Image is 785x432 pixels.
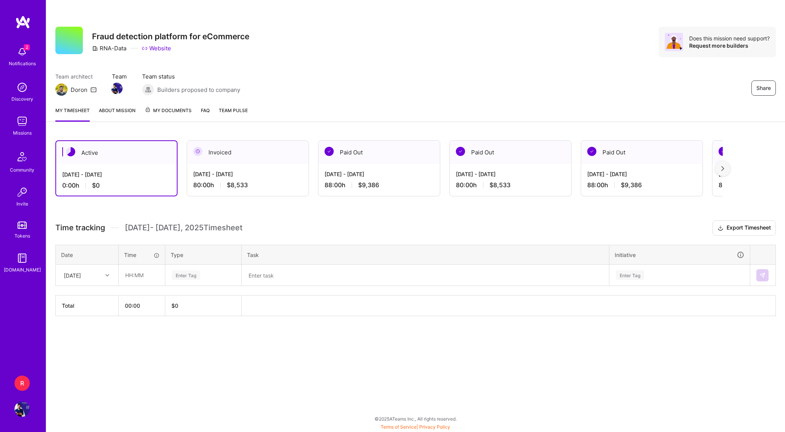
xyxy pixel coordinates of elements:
[112,82,122,95] a: Team Member Avatar
[587,147,596,156] img: Paid Out
[18,222,27,229] img: tokens
[15,185,30,200] img: Invite
[165,245,242,265] th: Type
[145,106,192,122] a: My Documents
[193,181,302,189] div: 80:00 h
[55,84,68,96] img: Team Architect
[99,106,136,122] a: About Mission
[62,170,171,178] div: [DATE] - [DATE]
[145,106,192,115] span: My Documents
[11,95,33,103] div: Discovery
[24,44,30,50] span: 2
[66,147,75,156] img: Active
[55,223,105,233] span: Time tracking
[489,181,510,189] span: $8,533
[193,147,202,156] img: Invoiced
[615,251,745,259] div: Initiative
[721,166,724,171] img: right
[15,15,31,29] img: logo
[456,147,465,156] img: Paid Out
[358,181,379,189] span: $9,386
[15,401,30,417] img: User Avatar
[456,181,565,189] div: 80:00 h
[456,170,565,178] div: [DATE] - [DATE]
[105,273,109,277] i: icon Chevron
[16,200,28,208] div: Invite
[193,170,302,178] div: [DATE] - [DATE]
[13,129,32,137] div: Missions
[112,72,127,80] span: Team
[219,106,248,122] a: Team Pulse
[64,271,81,279] div: [DATE]
[325,181,434,189] div: 88:00 h
[56,295,119,316] th: Total
[157,86,240,94] span: Builders proposed to company
[171,302,178,309] span: $ 0
[325,170,434,178] div: [DATE] - [DATE]
[55,106,90,122] a: My timesheet
[381,424,450,430] span: |
[142,84,154,96] img: Builders proposed to company
[172,269,200,281] div: Enter Tag
[318,141,440,164] div: Paid Out
[759,272,766,278] img: Submit
[587,181,696,189] div: 88:00 h
[119,295,165,316] th: 00:00
[92,32,249,41] h3: Fraud detection platform for eCommerce
[15,232,30,240] div: Tokens
[450,141,571,164] div: Paid Out
[719,147,728,156] img: Paid Out
[119,265,165,285] input: HH:MM
[13,401,32,417] a: User Avatar
[712,220,776,236] button: Export Timesheet
[92,45,98,51] i: icon CompanyGray
[751,80,776,96] button: Share
[55,72,97,80] span: Team architect
[15,376,30,391] div: R
[325,147,334,156] img: Paid Out
[56,141,177,164] div: Active
[419,424,450,430] a: Privacy Policy
[62,181,171,190] div: 0:00 h
[125,223,242,233] span: [DATE] - [DATE] , 2025 Timesheet
[111,83,123,94] img: Team Member Avatar
[10,166,34,174] div: Community
[689,42,770,49] div: Request more builders
[756,84,771,92] span: Share
[15,80,30,95] img: discovery
[587,170,696,178] div: [DATE] - [DATE]
[4,266,41,274] div: [DOMAIN_NAME]
[187,141,309,164] div: Invoiced
[56,245,119,265] th: Date
[13,148,31,166] img: Community
[142,72,240,80] span: Team status
[219,108,248,113] span: Team Pulse
[689,35,770,42] div: Does this mission need support?
[621,181,642,189] span: $9,386
[142,44,171,52] a: Website
[581,141,703,164] div: Paid Out
[717,224,724,232] i: icon Download
[124,251,160,259] div: Time
[242,245,609,265] th: Task
[9,59,36,67] div: Notifications
[46,409,785,428] div: © 2025 ATeams Inc., All rights reserved.
[15,114,30,129] img: teamwork
[665,33,683,51] img: Avatar
[201,106,210,122] a: FAQ
[227,181,248,189] span: $8,533
[381,424,417,430] a: Terms of Service
[616,269,644,281] div: Enter Tag
[92,44,126,52] div: RNA-Data
[90,87,97,93] i: icon Mail
[15,44,30,59] img: bell
[92,181,100,190] span: $0
[71,86,87,94] div: Doron
[13,376,32,391] a: R
[15,251,30,266] img: guide book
